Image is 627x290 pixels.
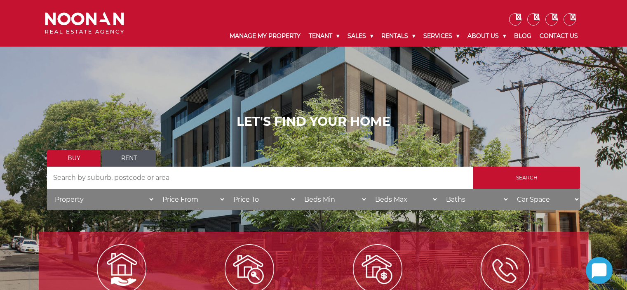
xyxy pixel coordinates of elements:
[510,26,535,47] a: Blog
[419,26,463,47] a: Services
[463,26,510,47] a: About Us
[535,26,582,47] a: Contact Us
[47,114,580,129] h1: LET'S FIND YOUR HOME
[47,167,473,189] input: Search by suburb, postcode or area
[45,12,124,34] img: Noonan Real Estate Agency
[305,26,343,47] a: Tenant
[47,150,101,167] a: Buy
[473,167,580,189] input: Search
[343,26,377,47] a: Sales
[102,150,156,167] a: Rent
[225,26,305,47] a: Manage My Property
[377,26,419,47] a: Rentals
